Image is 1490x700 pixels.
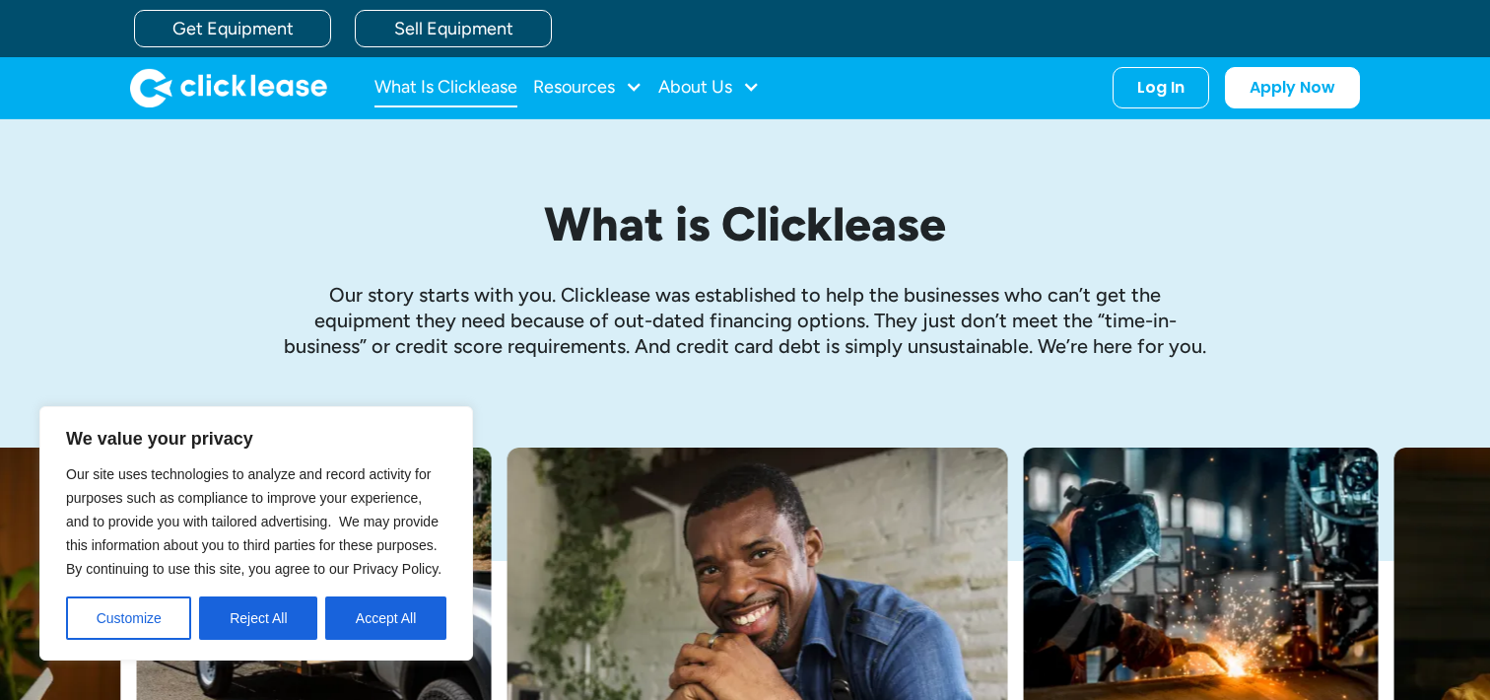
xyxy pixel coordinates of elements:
[130,68,327,107] a: home
[533,68,643,107] div: Resources
[66,466,441,577] span: Our site uses technologies to analyze and record activity for purposes such as compliance to impr...
[355,10,552,47] a: Sell Equipment
[1225,67,1360,108] a: Apply Now
[39,406,473,661] div: We value your privacy
[66,596,191,640] button: Customize
[325,596,446,640] button: Accept All
[1137,78,1185,98] div: Log In
[374,68,517,107] a: What Is Clicklease
[199,596,317,640] button: Reject All
[130,68,327,107] img: Clicklease logo
[66,427,446,451] p: We value your privacy
[282,198,1208,250] h1: What is Clicklease
[134,10,331,47] a: Get Equipment
[282,282,1208,359] p: Our story starts with you. Clicklease was established to help the businesses who can’t get the eq...
[658,68,760,107] div: About Us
